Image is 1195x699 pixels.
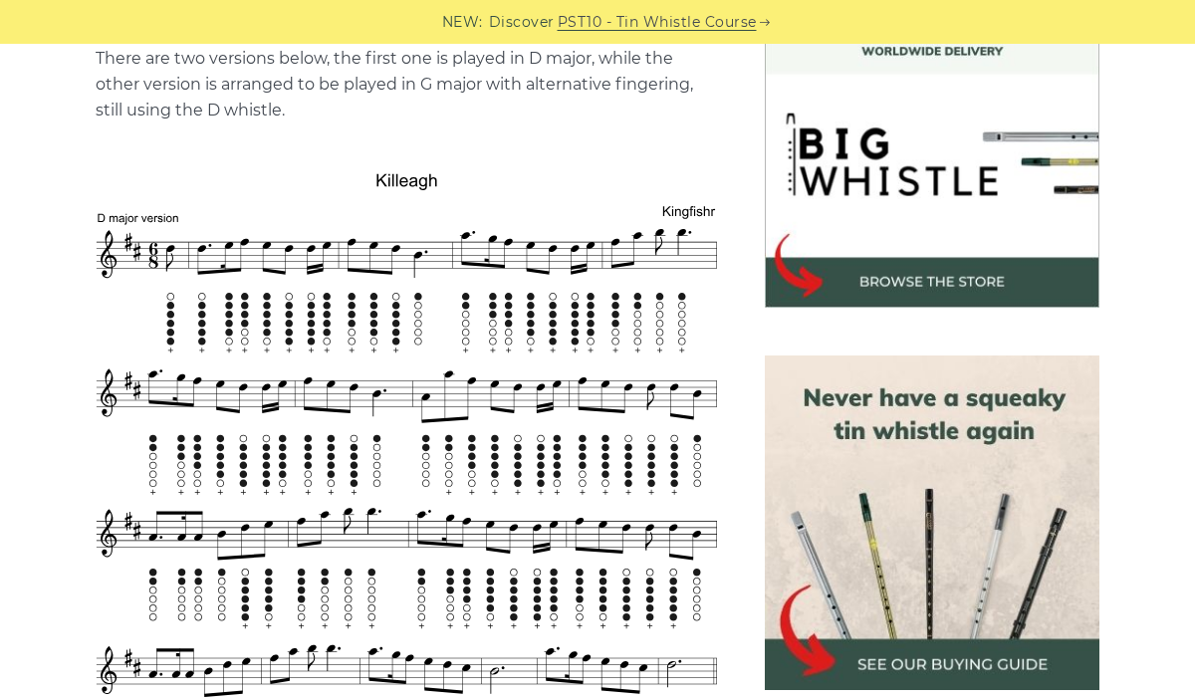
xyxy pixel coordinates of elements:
[558,11,757,34] a: PST10 - Tin Whistle Course
[765,355,1099,690] img: tin whistle buying guide
[489,11,555,34] span: Discover
[442,11,483,34] span: NEW:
